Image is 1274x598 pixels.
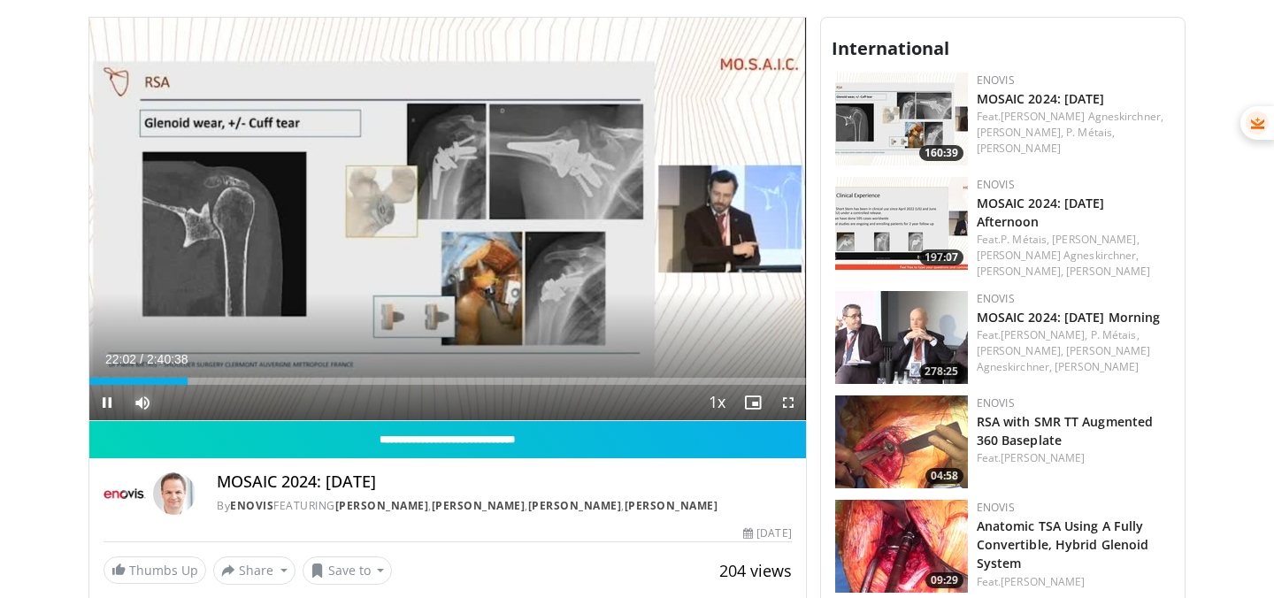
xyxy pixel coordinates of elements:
[835,395,968,488] a: 04:58
[977,73,1015,88] a: Enovis
[1001,327,1087,342] a: [PERSON_NAME],
[835,500,968,593] img: c9ec8b72-922f-4cbe-b2d8-39b23cf802e7.150x105_q85_crop-smart_upscale.jpg
[230,498,273,513] a: Enovis
[925,468,963,484] span: 04:58
[335,498,429,513] a: [PERSON_NAME]
[977,141,1061,156] a: [PERSON_NAME]
[919,249,963,265] span: 197:07
[1066,264,1150,279] a: [PERSON_NAME]
[217,472,792,492] h4: MOSAIC 2024: [DATE]
[735,385,771,420] button: Enable picture-in-picture mode
[528,498,622,513] a: [PERSON_NAME]
[977,195,1105,230] a: MOSAIC 2024: [DATE] Afternoon
[977,291,1015,306] a: Enovis
[977,264,1063,279] a: [PERSON_NAME],
[89,18,806,421] video-js: Video Player
[125,385,160,420] button: Mute
[977,517,1149,571] a: Anatomic TSA Using A Fully Convertible, Hybrid Glenoid System
[1066,125,1115,140] a: P. Métais,
[719,560,792,581] span: 204 views
[977,413,1154,448] a: RSA with SMR TT Augmented 360 Baseplate
[977,109,1170,157] div: Feat.
[977,343,1063,358] a: [PERSON_NAME],
[1001,232,1049,247] a: P. Métais,
[977,90,1105,107] a: MOSAIC 2024: [DATE]
[104,472,146,515] img: Enovis
[835,73,968,165] img: 231f7356-6f30-4db6-9706-d4150743ceaf.150x105_q85_crop-smart_upscale.jpg
[700,385,735,420] button: Playback Rate
[977,177,1015,192] a: Enovis
[977,574,1170,590] div: Feat.
[743,525,791,541] div: [DATE]
[977,125,1063,140] a: [PERSON_NAME],
[977,343,1151,374] a: [PERSON_NAME] Agneskirchner,
[217,498,792,514] div: By FEATURING , , ,
[105,352,136,366] span: 22:02
[1052,232,1139,247] a: [PERSON_NAME],
[835,500,968,593] a: 09:29
[432,498,526,513] a: [PERSON_NAME]
[835,73,968,165] a: 160:39
[1055,359,1139,374] a: [PERSON_NAME]
[1001,574,1085,589] a: [PERSON_NAME]
[153,472,196,515] img: Avatar
[977,232,1170,280] div: Feat.
[977,395,1015,410] a: Enovis
[925,572,963,588] span: 09:29
[977,500,1015,515] a: Enovis
[919,364,963,379] span: 278:25
[89,385,125,420] button: Pause
[977,248,1140,263] a: [PERSON_NAME] Agneskirchner,
[977,309,1161,326] a: MOSAIC 2024: [DATE] Morning
[919,145,963,161] span: 160:39
[835,291,968,384] img: 5461eadd-f547-40e8-b3ef-9b1f03cde6d9.150x105_q85_crop-smart_upscale.jpg
[213,556,295,585] button: Share
[140,352,143,366] span: /
[977,327,1170,375] div: Feat.
[104,556,206,584] a: Thumbs Up
[977,450,1170,466] div: Feat.
[89,378,806,385] div: Progress Bar
[832,36,949,60] span: International
[1001,450,1085,465] a: [PERSON_NAME]
[835,395,968,488] img: ebdabccb-e285-4967-9f6e-9aec9f637810.150x105_q85_crop-smart_upscale.jpg
[1001,109,1163,124] a: [PERSON_NAME] Agneskirchner,
[835,177,968,270] img: ab2533bc-3f62-42da-b4f5-abec086ce4de.150x105_q85_crop-smart_upscale.jpg
[835,291,968,384] a: 278:25
[771,385,806,420] button: Fullscreen
[835,177,968,270] a: 197:07
[1091,327,1140,342] a: P. Métais,
[625,498,718,513] a: [PERSON_NAME]
[303,556,393,585] button: Save to
[147,352,188,366] span: 2:40:38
